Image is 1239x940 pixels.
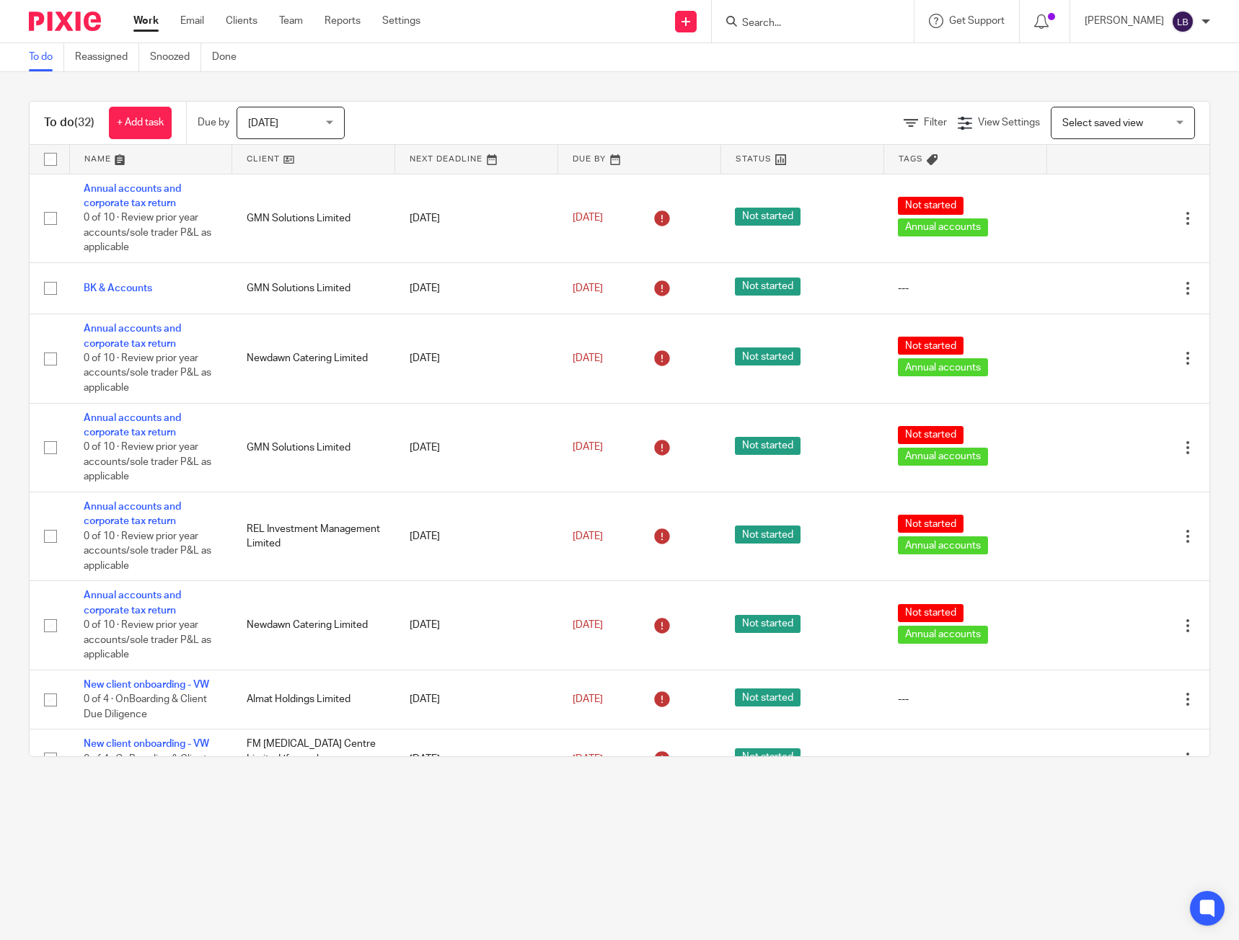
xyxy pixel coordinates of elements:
a: BK & Accounts [84,283,152,293]
span: Not started [898,515,964,533]
span: Annual accounts [898,626,988,644]
a: Reports [325,14,361,28]
td: Newdawn Catering Limited [232,581,395,670]
span: Annual accounts [898,448,988,466]
a: New client onboarding - VW [84,739,209,749]
td: [DATE] [395,174,558,262]
span: [DATE] [573,283,603,293]
a: Clients [226,14,257,28]
span: Not started [735,437,801,455]
span: [DATE] [573,213,603,223]
span: Not started [735,615,801,633]
span: Get Support [949,16,1005,26]
span: [DATE] [248,118,278,128]
span: 0 of 10 · Review prior year accounts/sole trader P&L as applicable [84,531,211,571]
div: --- [898,752,1032,766]
td: REL Investment Management Limited [232,492,395,581]
span: Tags [899,155,923,163]
a: Team [279,14,303,28]
a: New client onboarding - VW [84,680,209,690]
td: [DATE] [395,262,558,314]
td: [DATE] [395,403,558,492]
td: GMN Solutions Limited [232,403,395,492]
span: 0 of 4 · OnBoarding & Client Due Diligence [84,694,207,719]
a: Annual accounts and corporate tax return [84,502,181,526]
a: Annual accounts and corporate tax return [84,590,181,615]
span: [DATE] [573,443,603,453]
a: Snoozed [150,43,201,71]
span: Not started [735,748,801,766]
td: GMN Solutions Limited [232,262,395,314]
input: Search [741,17,870,30]
div: --- [898,692,1032,706]
a: + Add task [109,107,172,139]
span: Not started [735,208,801,226]
p: Due by [198,115,229,130]
span: Not started [735,278,801,296]
span: Not started [898,337,964,355]
span: 0 of 10 · Review prior year accounts/sole trader P&L as applicable [84,620,211,660]
td: GMN Solutions Limited [232,174,395,262]
span: Not started [898,604,964,622]
td: [DATE] [395,670,558,729]
a: Reassigned [75,43,139,71]
p: [PERSON_NAME] [1085,14,1164,28]
span: Annual accounts [898,536,988,554]
span: View Settings [978,117,1040,128]
span: [DATE] [573,531,603,541]
span: 0 of 10 · Review prior year accounts/sole trader P&L as applicable [84,443,211,482]
span: 0 of 4 · OnBoarding & Client Due Diligence [84,754,207,779]
span: Select saved view [1062,118,1143,128]
a: Email [180,14,204,28]
td: [DATE] [395,581,558,670]
span: [DATE] [573,353,603,363]
td: [DATE] [395,492,558,581]
span: Not started [735,526,801,544]
span: Filter [924,117,947,128]
a: Work [133,14,159,28]
span: (32) [74,117,94,128]
a: Settings [382,14,420,28]
a: To do [29,43,64,71]
span: [DATE] [573,620,603,630]
td: [DATE] [395,314,558,403]
a: Annual accounts and corporate tax return [84,324,181,348]
span: Not started [735,688,801,706]
span: Not started [735,347,801,365]
span: 0 of 10 · Review prior year accounts/sole trader P&L as applicable [84,353,211,393]
span: Annual accounts [898,358,988,376]
a: Annual accounts and corporate tax return [84,184,181,208]
span: [DATE] [573,694,603,704]
span: 0 of 10 · Review prior year accounts/sole trader P&L as applicable [84,213,211,252]
td: [DATE] [395,730,558,789]
td: Newdawn Catering Limited [232,314,395,403]
span: Not started [898,426,964,444]
h1: To do [44,115,94,130]
a: Done [212,43,247,71]
span: [DATE] [573,754,603,764]
img: Pixie [29,12,101,31]
a: Annual accounts and corporate tax return [84,413,181,438]
div: --- [898,281,1032,296]
td: Almat Holdings Limited [232,670,395,729]
img: svg%3E [1171,10,1194,33]
span: Annual accounts [898,218,988,236]
td: FM [MEDICAL_DATA] Centre Limited (formerly BrackenBarrett & Associates) [232,730,395,789]
span: Not started [898,197,964,215]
